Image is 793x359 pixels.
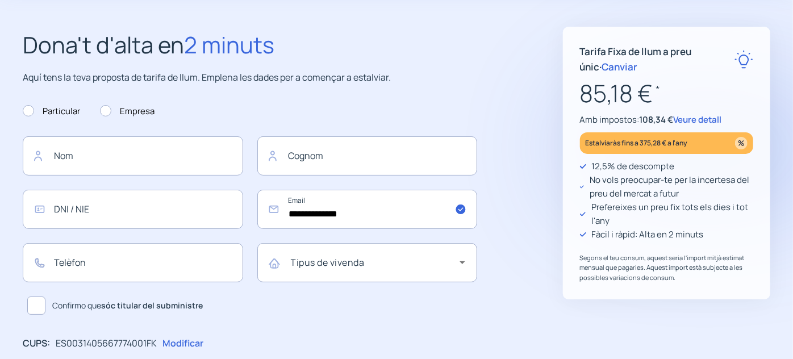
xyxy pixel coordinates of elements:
[674,114,722,126] span: Veure detall
[592,228,704,241] p: Fàcil i ràpid: Alta en 2 minuts
[100,105,155,118] label: Empresa
[734,50,753,69] img: rate-E.svg
[592,160,675,173] p: 12,5% de descompte
[580,44,734,74] p: Tarifa Fixa de llum a preu únic ·
[23,336,50,351] p: CUPS:
[162,336,203,351] p: Modificar
[52,299,203,312] span: Confirmo que
[591,201,753,228] p: Prefereixes un preu fix tots els dies i tot l'any
[580,253,753,283] p: Segons el teu consum, aquest seria l'import mitjà estimat mensual que pagaries. Aquest import est...
[56,336,157,351] p: ES0031405667774001FK
[23,70,477,85] p: Aquí tens la teva proposta de tarifa de llum. Emplena les dades per a començar a estalviar.
[590,173,753,201] p: No vols preocupar-te per la incertesa del preu del mercat a futur
[640,114,674,126] span: 108,34 €
[184,29,274,60] span: 2 minuts
[602,60,638,73] span: Canviar
[291,256,365,269] mat-label: Tipus de vivenda
[586,136,688,149] p: Estalviaràs fins a 375,28 € a l'any
[735,137,748,149] img: percentage_icon.svg
[580,113,753,127] p: Amb impostos:
[23,105,80,118] label: Particular
[101,300,203,311] b: sóc titular del subministre
[23,27,477,63] h2: Dona't d'alta en
[580,74,753,112] p: 85,18 €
